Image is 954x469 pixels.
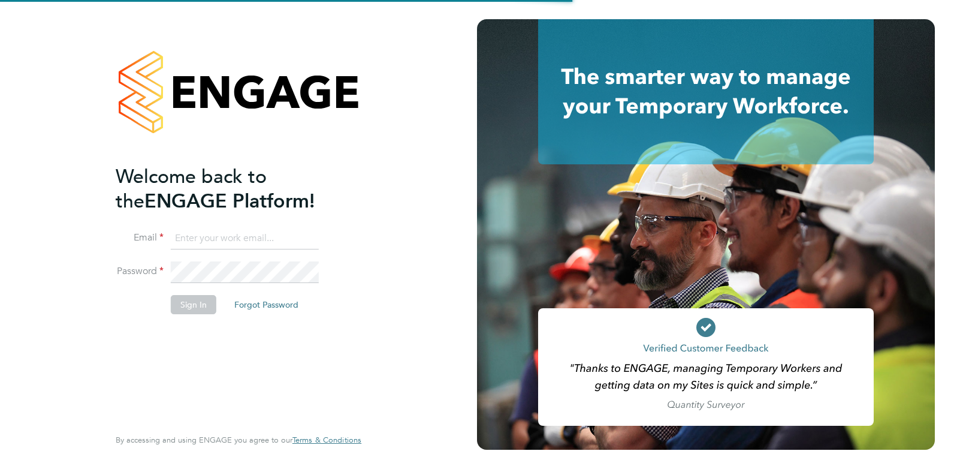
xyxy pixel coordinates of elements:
a: Terms & Conditions [292,435,361,445]
button: Forgot Password [225,295,308,314]
span: By accessing and using ENGAGE you agree to our [116,435,361,445]
span: Terms & Conditions [292,435,361,445]
span: Welcome back to the [116,165,267,213]
label: Password [116,265,164,278]
label: Email [116,232,164,244]
input: Enter your work email... [171,228,319,249]
h2: ENGAGE Platform! [116,164,349,214]
button: Sign In [171,295,216,314]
